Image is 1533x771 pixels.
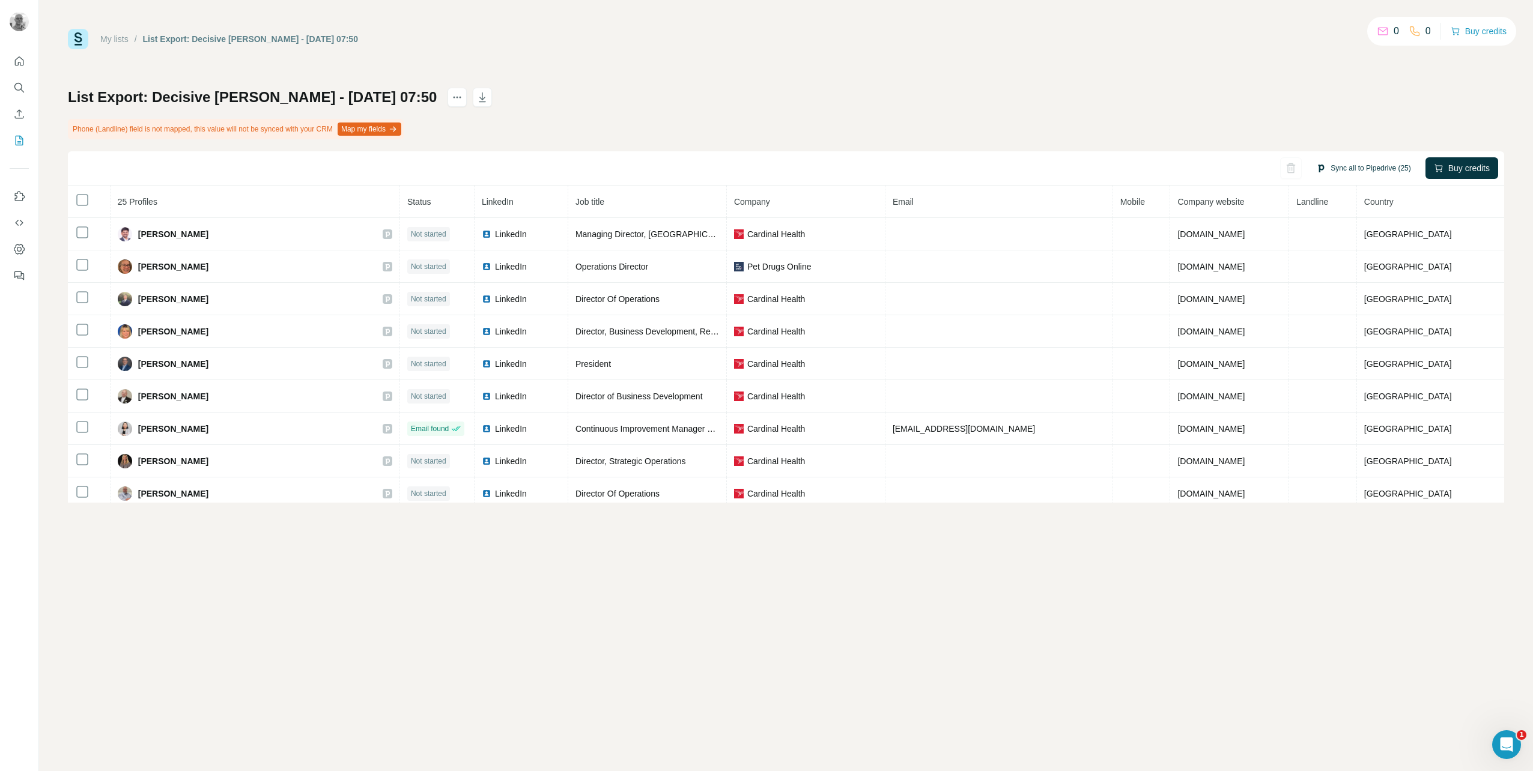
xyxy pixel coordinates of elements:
button: Use Surfe on LinkedIn [10,186,29,207]
img: Avatar [118,259,132,274]
span: [GEOGRAPHIC_DATA] [1364,327,1452,336]
img: LinkedIn logo [482,456,491,466]
img: company-logo [734,262,744,271]
img: company-logo [734,229,744,239]
span: LinkedIn [495,228,527,240]
span: Status [407,197,431,207]
button: Dashboard [10,238,29,260]
button: actions [448,88,467,107]
span: Email found [411,423,449,434]
span: Company [734,197,770,207]
span: [PERSON_NAME] [138,261,208,273]
img: LinkedIn logo [482,424,491,434]
img: LinkedIn logo [482,327,491,336]
span: [DOMAIN_NAME] [1177,262,1245,271]
iframe: Intercom live chat [1492,730,1521,759]
span: Not started [411,358,446,369]
span: [PERSON_NAME] [138,228,208,240]
span: LinkedIn [495,455,527,467]
button: Sync all to Pipedrive (25) [1308,159,1419,177]
span: LinkedIn [495,390,527,402]
span: Not started [411,456,446,467]
span: Landline [1296,197,1328,207]
span: Managing Director, [GEOGRAPHIC_DATA] (Direct Markets) | [GEOGRAPHIC_DATA] Site Leader [575,229,938,239]
img: company-logo [734,392,744,401]
span: Director Of Operations [575,294,660,304]
span: Company website [1177,197,1244,207]
span: Not started [411,391,446,402]
span: Director of Business Development [575,392,703,401]
img: Avatar [118,324,132,339]
img: Avatar [118,292,132,306]
img: company-logo [734,489,744,498]
img: LinkedIn logo [482,229,491,239]
span: [GEOGRAPHIC_DATA] [1364,262,1452,271]
li: / [135,33,137,45]
p: 0 [1394,24,1399,38]
span: Cardinal Health [747,390,806,402]
span: [DOMAIN_NAME] [1177,229,1245,239]
span: 25 Profiles [118,197,157,207]
span: President [575,359,611,369]
button: Use Surfe API [10,212,29,234]
span: [GEOGRAPHIC_DATA] [1364,359,1452,369]
span: Job title [575,197,604,207]
img: LinkedIn logo [482,392,491,401]
span: [PERSON_NAME] [138,293,208,305]
span: [DOMAIN_NAME] [1177,456,1245,466]
span: LinkedIn [495,325,527,337]
img: LinkedIn logo [482,489,491,498]
span: LinkedIn [495,358,527,370]
span: [GEOGRAPHIC_DATA] [1364,489,1452,498]
span: Cardinal Health [747,293,806,305]
span: Continuous Improvement Manager GBS Enablement - Strategic Delivery Solutions [575,424,882,434]
p: 0 [1425,24,1431,38]
span: Cardinal Health [747,488,806,500]
span: 1 [1517,730,1526,740]
span: Cardinal Health [747,455,806,467]
img: company-logo [734,294,744,304]
button: Enrich CSV [10,103,29,125]
span: [DOMAIN_NAME] [1177,294,1245,304]
span: Not started [411,261,446,272]
img: Avatar [118,486,132,501]
span: [PERSON_NAME] [138,325,208,337]
img: company-logo [734,424,744,434]
img: Avatar [118,227,132,241]
span: [GEOGRAPHIC_DATA] [1364,294,1452,304]
span: [PERSON_NAME] [138,358,208,370]
img: Avatar [118,422,132,436]
span: [DOMAIN_NAME] [1177,359,1245,369]
span: [DOMAIN_NAME] [1177,327,1245,336]
span: Cardinal Health [747,325,806,337]
span: Mobile [1120,197,1145,207]
span: LinkedIn [495,261,527,273]
img: Surfe Logo [68,29,88,49]
span: [PERSON_NAME] [138,423,208,435]
div: Phone (Landline) field is not mapped, this value will not be synced with your CRM [68,119,404,139]
img: company-logo [734,456,744,466]
span: [GEOGRAPHIC_DATA] [1364,392,1452,401]
img: LinkedIn logo [482,262,491,271]
button: Quick start [10,50,29,72]
img: LinkedIn logo [482,294,491,304]
span: Cardinal Health [747,358,806,370]
span: Country [1364,197,1394,207]
img: Avatar [118,357,132,371]
span: Not started [411,229,446,240]
span: Not started [411,488,446,499]
span: LinkedIn [482,197,514,207]
button: Feedback [10,265,29,286]
button: My lists [10,130,29,151]
button: Map my fields [338,122,401,136]
img: company-logo [734,327,744,336]
img: Avatar [118,454,132,468]
div: List Export: Decisive [PERSON_NAME] - [DATE] 07:50 [143,33,358,45]
span: [PERSON_NAME] [138,390,208,402]
span: Director, Strategic Operations [575,456,686,466]
span: Director Of Operations [575,489,660,498]
span: [DOMAIN_NAME] [1177,489,1245,498]
button: Buy credits [1451,23,1507,40]
span: [PERSON_NAME] [138,488,208,500]
span: [GEOGRAPHIC_DATA] [1364,229,1452,239]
